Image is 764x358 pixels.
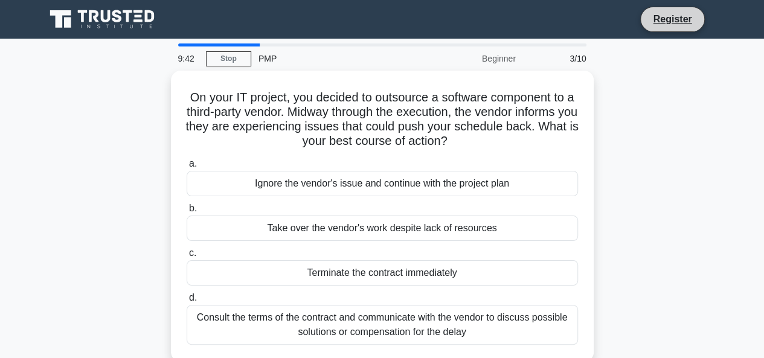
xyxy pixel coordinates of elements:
span: a. [189,158,197,168]
div: Beginner [417,46,523,71]
div: 9:42 [171,46,206,71]
a: Register [646,11,699,27]
span: d. [189,292,197,302]
div: Ignore the vendor's issue and continue with the project plan [187,171,578,196]
div: PMP [251,46,417,71]
div: Take over the vendor's work despite lack of resources [187,216,578,241]
h5: On your IT project, you decided to outsource a software component to a third-party vendor. Midway... [185,90,579,149]
a: Stop [206,51,251,66]
div: 3/10 [523,46,594,71]
div: Consult the terms of the contract and communicate with the vendor to discuss possible solutions o... [187,305,578,345]
span: c. [189,248,196,258]
span: b. [189,203,197,213]
div: Terminate the contract immediately [187,260,578,286]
